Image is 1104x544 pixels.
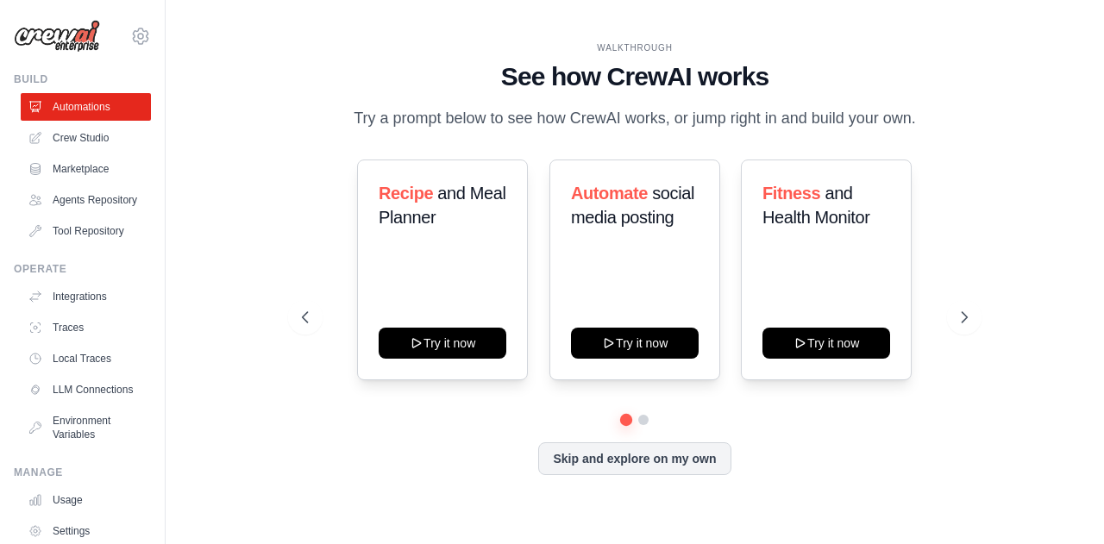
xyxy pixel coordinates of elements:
[379,184,505,227] span: and Meal Planner
[379,184,433,203] span: Recipe
[302,61,967,92] h1: See how CrewAI works
[21,186,151,214] a: Agents Repository
[21,407,151,448] a: Environment Variables
[14,20,100,53] img: Logo
[762,184,820,203] span: Fitness
[302,41,967,54] div: WALKTHROUGH
[21,217,151,245] a: Tool Repository
[21,345,151,372] a: Local Traces
[571,184,694,227] span: social media posting
[21,155,151,183] a: Marketplace
[21,124,151,152] a: Crew Studio
[21,486,151,514] a: Usage
[538,442,731,475] button: Skip and explore on my own
[14,262,151,276] div: Operate
[762,184,869,227] span: and Health Monitor
[14,466,151,479] div: Manage
[21,376,151,403] a: LLM Connections
[21,93,151,121] a: Automations
[14,72,151,86] div: Build
[571,184,648,203] span: Automate
[345,106,925,131] p: Try a prompt below to see how CrewAI works, or jump right in and build your own.
[21,283,151,310] a: Integrations
[571,328,699,359] button: Try it now
[762,328,890,359] button: Try it now
[379,328,506,359] button: Try it now
[21,314,151,341] a: Traces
